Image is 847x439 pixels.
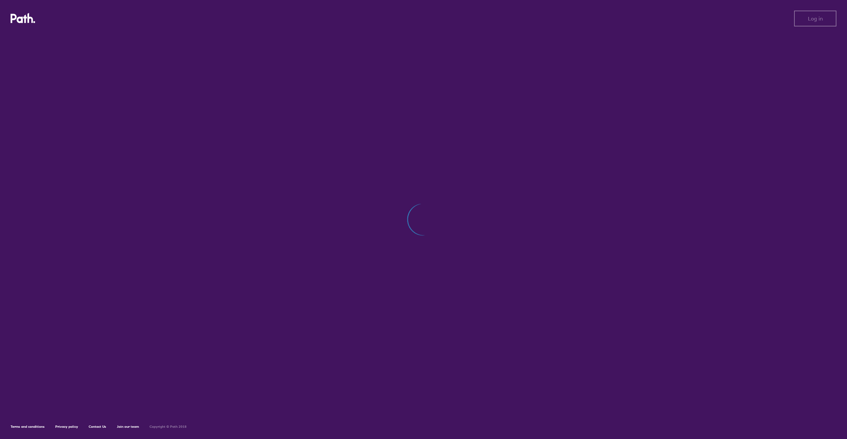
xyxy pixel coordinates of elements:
a: Join our team [117,424,139,429]
a: Privacy policy [55,424,78,429]
span: Log in [808,16,823,21]
h6: Copyright © Path 2018 [150,425,187,429]
a: Terms and conditions [11,424,45,429]
a: Contact Us [89,424,106,429]
button: Log in [794,11,836,26]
